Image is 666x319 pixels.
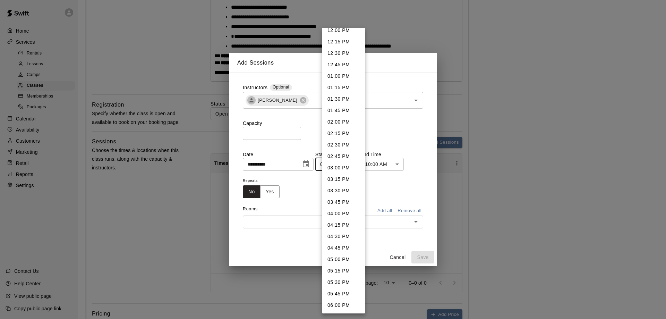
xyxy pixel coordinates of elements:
[322,139,365,151] li: 02:30 PM
[322,231,365,242] li: 04:30 PM
[322,59,365,70] li: 12:45 PM
[322,174,365,185] li: 03:15 PM
[322,242,365,254] li: 04:45 PM
[322,36,365,48] li: 12:15 PM
[322,219,365,231] li: 04:15 PM
[322,254,365,265] li: 05:00 PM
[322,196,365,208] li: 03:45 PM
[322,93,365,105] li: 01:30 PM
[322,277,365,288] li: 05:30 PM
[322,25,365,36] li: 12:00 PM
[322,288,365,300] li: 05:45 PM
[322,185,365,196] li: 03:30 PM
[322,70,365,82] li: 01:00 PM
[322,105,365,116] li: 01:45 PM
[322,162,365,174] li: 03:00 PM
[322,300,365,311] li: 06:00 PM
[322,48,365,59] li: 12:30 PM
[322,208,365,219] li: 04:00 PM
[322,151,365,162] li: 02:45 PM
[322,116,365,128] li: 02:00 PM
[322,265,365,277] li: 05:15 PM
[322,82,365,93] li: 01:15 PM
[322,128,365,139] li: 02:15 PM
